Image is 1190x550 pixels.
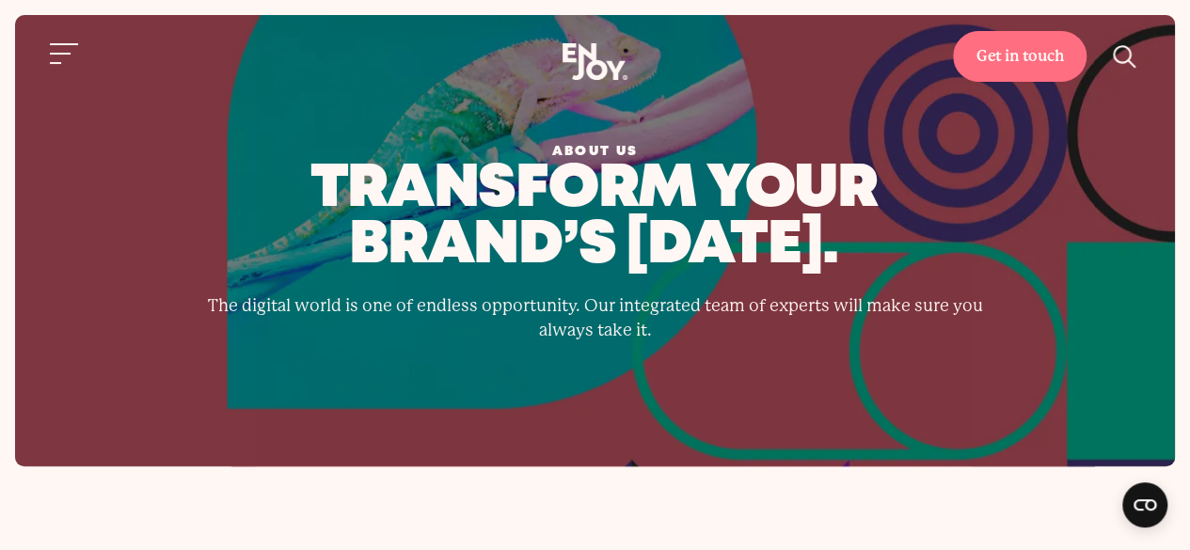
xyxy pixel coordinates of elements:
[196,162,992,275] h1: transform your brand’s [DATE].
[1122,482,1167,527] button: Open CMP widget
[1105,37,1145,76] button: Site search
[198,141,992,162] div: About us
[45,34,85,73] button: Site navigation
[198,292,992,341] p: The digital world is one of endless opportunity. Our integrated team of experts will make sure yo...
[953,31,1087,82] a: Get in touch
